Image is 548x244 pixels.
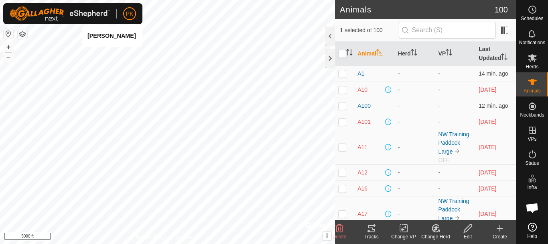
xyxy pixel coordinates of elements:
a: Contact Us [175,234,199,241]
span: A12 [357,168,367,177]
span: Oct 6, 2025, 6:23 PM [479,211,496,217]
th: Last Updated [475,42,516,66]
div: Create [484,233,516,240]
p-sorticon: Activate to sort [411,50,417,57]
div: - [398,185,432,193]
th: Herd [395,42,435,66]
div: - [398,118,432,126]
span: Delete [333,234,347,240]
p-sorticon: Activate to sort [501,55,507,61]
span: Oct 6, 2025, 6:41 PM [479,169,496,176]
p-sorticon: Activate to sort [446,50,452,57]
app-display-virtual-paddock-transition: - [438,86,440,93]
th: VP [435,42,476,66]
div: [PERSON_NAME] [87,31,136,41]
span: Help [527,234,537,239]
span: i [326,232,328,239]
button: – [4,53,13,62]
img: Gallagher Logo [10,6,110,21]
span: VPs [528,137,536,141]
div: - [398,86,432,94]
input: Search (S) [399,22,496,39]
span: PK [126,10,134,18]
div: Open chat [520,196,544,220]
img: to [454,215,461,221]
span: OFF [438,157,450,163]
span: Schedules [521,16,543,21]
span: A1 [357,70,364,78]
div: - [398,143,432,152]
span: A100 [357,102,371,110]
button: i [323,232,331,240]
app-display-virtual-paddock-transition: - [438,169,440,176]
span: Oct 8, 2025, 5:30 PM [479,70,508,77]
div: Edit [452,233,484,240]
app-display-virtual-paddock-transition: - [438,70,440,77]
p-sorticon: Activate to sort [346,50,353,57]
div: Change Herd [420,233,452,240]
th: Animal [354,42,395,66]
span: Status [525,161,539,166]
span: A10 [357,86,367,94]
span: 1 selected of 100 [340,26,398,35]
app-display-virtual-paddock-transition: - [438,185,440,192]
button: Map Layers [18,29,27,39]
div: - [398,102,432,110]
span: A11 [357,143,367,152]
span: A16 [357,185,367,193]
a: Privacy Policy [136,234,166,241]
span: Animals [524,88,541,93]
app-display-virtual-paddock-transition: - [438,103,440,109]
span: Herds [526,64,538,69]
a: Help [516,219,548,242]
div: Tracks [355,233,388,240]
img: to [454,148,461,154]
span: Oct 6, 2025, 6:34 PM [479,119,496,125]
span: 100 [495,4,508,16]
span: Oct 8, 2025, 5:32 PM [479,103,508,109]
span: A101 [357,118,371,126]
span: A17 [357,210,367,218]
span: Oct 6, 2025, 6:34 PM [479,185,496,192]
span: Neckbands [520,113,544,117]
h2: Animals [340,5,494,14]
div: Change VP [388,233,420,240]
div: - [398,210,432,218]
div: - [398,168,432,177]
span: Infra [527,185,537,190]
p-sorticon: Activate to sort [376,50,383,57]
app-display-virtual-paddock-transition: - [438,119,440,125]
div: - [398,70,432,78]
button: Reset Map [4,29,13,39]
span: Oct 6, 2025, 6:47 PM [479,86,496,93]
span: Oct 6, 2025, 6:23 PM [479,144,496,150]
a: NW Training Paddock Large [438,131,469,155]
button: + [4,42,13,52]
span: Notifications [519,40,545,45]
a: NW Training Paddock Large [438,198,469,221]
